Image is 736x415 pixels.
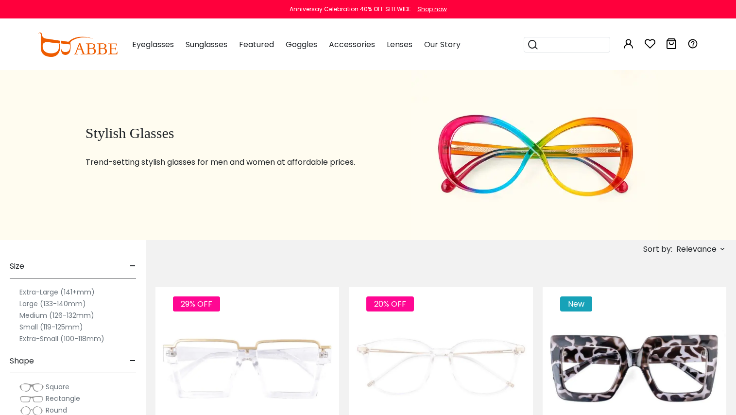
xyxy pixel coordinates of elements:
span: 29% OFF [173,296,220,311]
div: Shop now [417,5,447,14]
span: 20% OFF [366,296,414,311]
span: - [130,255,136,278]
h1: Stylish Glasses [86,124,387,142]
img: abbeglasses.com [38,33,118,57]
span: - [130,349,136,373]
span: Featured [239,39,274,50]
label: Extra-Large (141+mm) [19,286,95,298]
span: Sunglasses [186,39,227,50]
img: Square.png [19,382,44,392]
label: Extra-Small (100-118mm) [19,333,104,345]
span: Lenses [387,39,412,50]
div: Anniversay Celebration 40% OFF SITEWIDE [290,5,411,14]
label: Medium (126-132mm) [19,310,94,321]
p: Trend-setting stylish glasses for men and women at affordable prices. [86,156,387,168]
span: Sort by: [643,243,672,255]
span: Relevance [676,241,717,258]
span: Rectangle [46,394,80,403]
label: Large (133-140mm) [19,298,86,310]
span: Square [46,382,69,392]
span: Shape [10,349,34,373]
span: Size [10,255,24,278]
span: Round [46,405,67,415]
img: Tortoise Imani - Plastic ,Universal Bridge Fit [543,322,726,414]
span: Goggles [286,39,317,50]
span: New [560,296,592,311]
img: stylish glasses [411,70,658,240]
img: Fclear Girt - TR ,Universal Bridge Fit [349,322,532,414]
span: Eyeglasses [132,39,174,50]
img: Rectangle.png [19,394,44,404]
span: Accessories [329,39,375,50]
label: Small (119-125mm) [19,321,83,333]
a: Shop now [412,5,447,13]
span: Our Story [424,39,461,50]
img: Fclear Umbel - Plastic ,Universal Bridge Fit [155,322,339,414]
